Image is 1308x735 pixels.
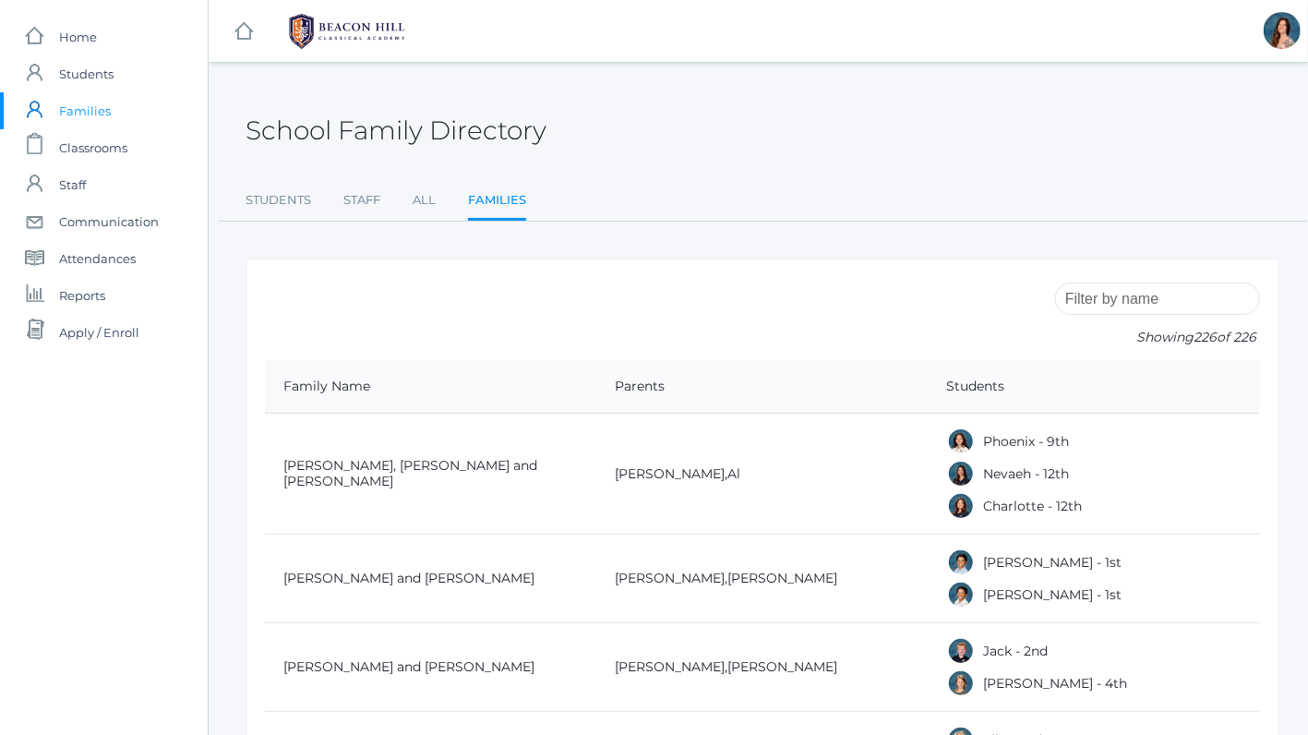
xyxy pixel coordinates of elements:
th: Students [929,360,1260,414]
a: Staff [343,182,380,219]
td: , [596,623,928,712]
a: [PERSON_NAME] [727,658,837,675]
img: 1_BHCALogos-05.png [278,8,416,54]
span: Apply / Enroll [59,314,139,351]
h2: School Family Directory [246,116,546,145]
a: [PERSON_NAME] [615,658,725,675]
a: [PERSON_NAME] [615,465,725,482]
a: [PERSON_NAME], [PERSON_NAME] and [PERSON_NAME] [283,457,537,489]
div: Dominic Abrea [947,548,975,576]
a: [PERSON_NAME] and [PERSON_NAME] [283,658,534,675]
a: Phoenix - 9th [984,433,1070,450]
a: Nevaeh - 12th [984,465,1070,482]
span: Communication [59,203,159,240]
span: Students [59,55,114,92]
div: Nevaeh Abdulla [947,460,975,488]
a: Charlotte - 12th [984,498,1083,514]
div: Charlotte Abdulla [947,492,975,520]
td: , [596,414,928,535]
input: Filter by name [1055,283,1260,315]
span: Staff [59,166,86,203]
span: Attendances [59,240,136,277]
span: Classrooms [59,129,127,166]
a: [PERSON_NAME] [615,570,725,586]
th: Family Name [265,360,596,414]
td: , [596,535,928,623]
span: Home [59,18,97,55]
a: Jack - 2nd [984,643,1049,659]
div: Grayson Abrea [947,581,975,608]
div: Amelia Adams [947,669,975,697]
a: [PERSON_NAME] and [PERSON_NAME] [283,570,534,586]
div: Rebecca Salazar [1264,12,1301,49]
a: [PERSON_NAME] - 1st [984,586,1122,603]
p: Showing of 226 [1055,328,1260,347]
th: Parents [596,360,928,414]
a: [PERSON_NAME] [727,570,837,586]
div: Jack Adams [947,637,975,665]
a: [PERSON_NAME] - 4th [984,675,1128,692]
a: Students [246,182,311,219]
a: Families [468,182,526,222]
span: Families [59,92,111,129]
a: Al [727,465,740,482]
div: Phoenix Abdulla [947,428,975,455]
a: All [413,182,436,219]
a: [PERSON_NAME] - 1st [984,554,1122,571]
span: Reports [59,277,105,314]
span: 226 [1194,329,1217,345]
